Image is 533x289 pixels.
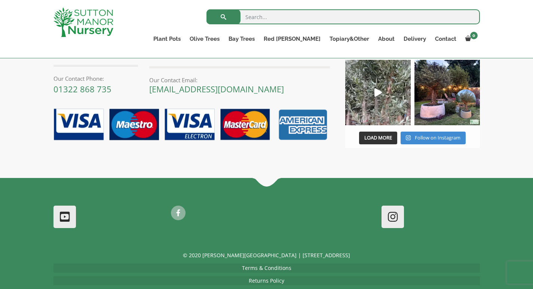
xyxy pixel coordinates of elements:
[374,88,382,97] svg: Play
[364,134,392,141] span: Load More
[345,60,411,125] img: New arrivals Monday morning of beautiful olive trees 🤩🤩 The weather is beautiful this summer, gre...
[149,34,185,44] a: Plant Pots
[48,104,330,145] img: payment-options.png
[149,83,284,95] a: [EMAIL_ADDRESS][DOMAIN_NAME]
[359,132,397,144] button: Load More
[345,60,411,125] a: Play
[325,34,374,44] a: Topiary&Other
[249,277,284,284] a: Returns Policy
[242,264,291,271] a: Terms & Conditions
[414,60,480,125] img: “The poetry of nature is never dead” 🪴🫒 A stunning beautiful customer photo has been sent into us...
[374,34,399,44] a: About
[224,34,259,44] a: Bay Trees
[53,7,113,37] img: logo
[401,132,465,144] a: Instagram Follow on Instagram
[406,135,411,141] svg: Instagram
[415,134,460,141] span: Follow on Instagram
[53,251,480,260] p: © 2020 [PERSON_NAME][GEOGRAPHIC_DATA] | [STREET_ADDRESS]
[259,34,325,44] a: Red [PERSON_NAME]
[149,76,330,84] p: Our Contact Email:
[53,83,111,95] a: 01322 868 735
[461,34,480,44] a: 0
[53,74,138,83] p: Our Contact Phone:
[185,34,224,44] a: Olive Trees
[431,34,461,44] a: Contact
[399,34,431,44] a: Delivery
[470,32,478,39] span: 0
[206,9,480,24] input: Search...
